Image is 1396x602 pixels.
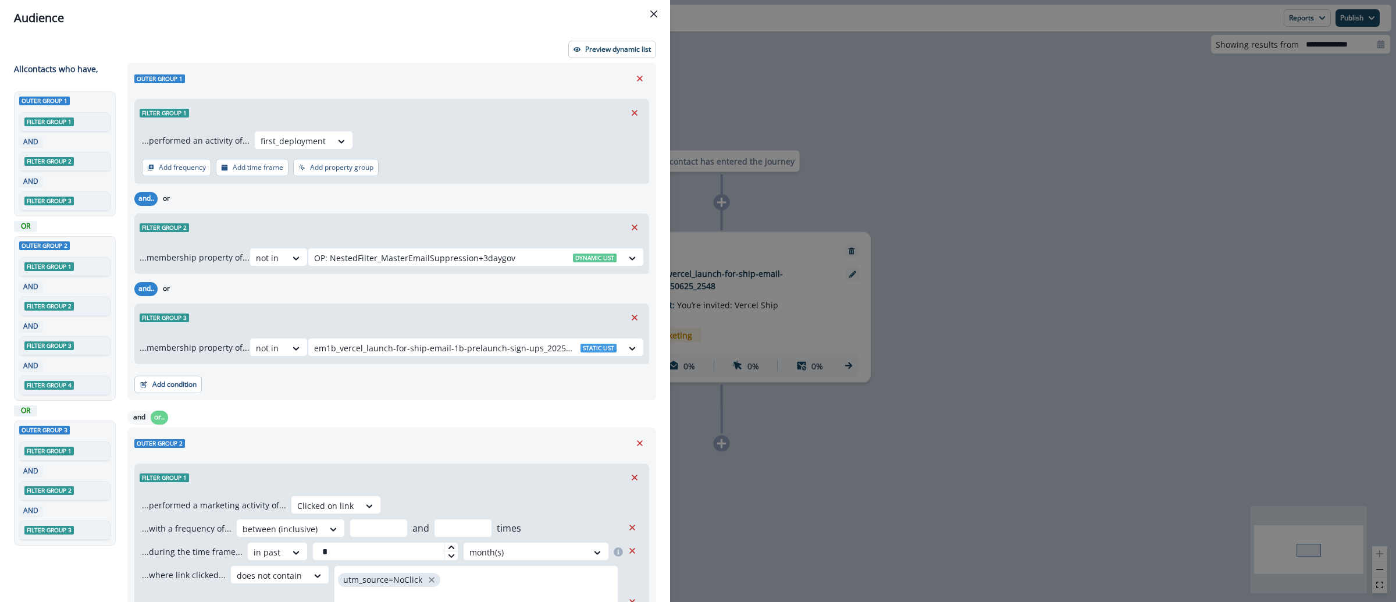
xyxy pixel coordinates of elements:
[625,469,644,486] button: Remove
[24,381,74,390] span: Filter group 4
[140,109,189,117] span: Filter group 1
[24,262,74,271] span: Filter group 1
[233,163,283,172] p: Add time frame
[22,505,40,516] p: AND
[625,104,644,122] button: Remove
[22,176,40,187] p: AND
[293,159,379,176] button: Add property group
[24,302,74,311] span: Filter group 2
[140,314,189,322] span: Filter group 3
[151,411,168,425] button: or..
[134,74,185,83] span: Outer group 1
[22,321,40,332] p: AND
[134,439,185,448] span: Outer group 2
[142,159,211,176] button: Add frequency
[142,546,243,558] p: ...during the time frame...
[625,219,644,236] button: Remove
[24,486,74,495] span: Filter group 2
[142,134,250,147] p: ...performed an activity of...
[24,341,74,350] span: Filter group 3
[24,157,74,166] span: Filter group 2
[140,473,189,482] span: Filter group 1
[134,282,158,296] button: and..
[631,70,649,87] button: Remove
[140,341,250,354] p: ...membership property of...
[631,434,649,452] button: Remove
[142,499,286,511] p: ...performed a marketing activity of...
[623,519,642,536] button: Remove
[412,521,429,535] p: and
[142,569,226,581] p: ...where link clicked...
[24,526,74,535] span: Filter group 3
[140,223,189,232] span: Filter group 2
[216,159,289,176] button: Add time frame
[158,282,175,296] button: or
[19,97,70,105] span: Outer group 1
[19,426,70,434] span: Outer group 3
[134,192,158,206] button: and..
[22,361,40,371] p: AND
[134,376,202,393] button: Add condition
[623,542,642,560] button: Remove
[14,9,656,27] div: Audience
[142,522,232,535] p: ...with a frequency of...
[625,309,644,326] button: Remove
[127,411,151,425] button: and
[140,251,250,263] p: ...membership property of...
[644,5,663,23] button: Close
[310,163,373,172] p: Add property group
[22,282,40,292] p: AND
[24,197,74,205] span: Filter group 3
[22,466,40,476] p: AND
[24,447,74,455] span: Filter group 1
[568,41,656,58] button: Preview dynamic list
[22,137,40,147] p: AND
[497,521,521,535] p: times
[24,117,74,126] span: Filter group 1
[158,192,175,206] button: or
[343,575,422,585] p: utm_source=NoClick
[16,405,35,416] p: OR
[159,163,206,172] p: Add frequency
[16,221,35,231] p: OR
[585,45,651,54] p: Preview dynamic list
[14,63,98,75] p: All contact s who have,
[19,241,70,250] span: Outer group 2
[426,574,437,586] button: close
